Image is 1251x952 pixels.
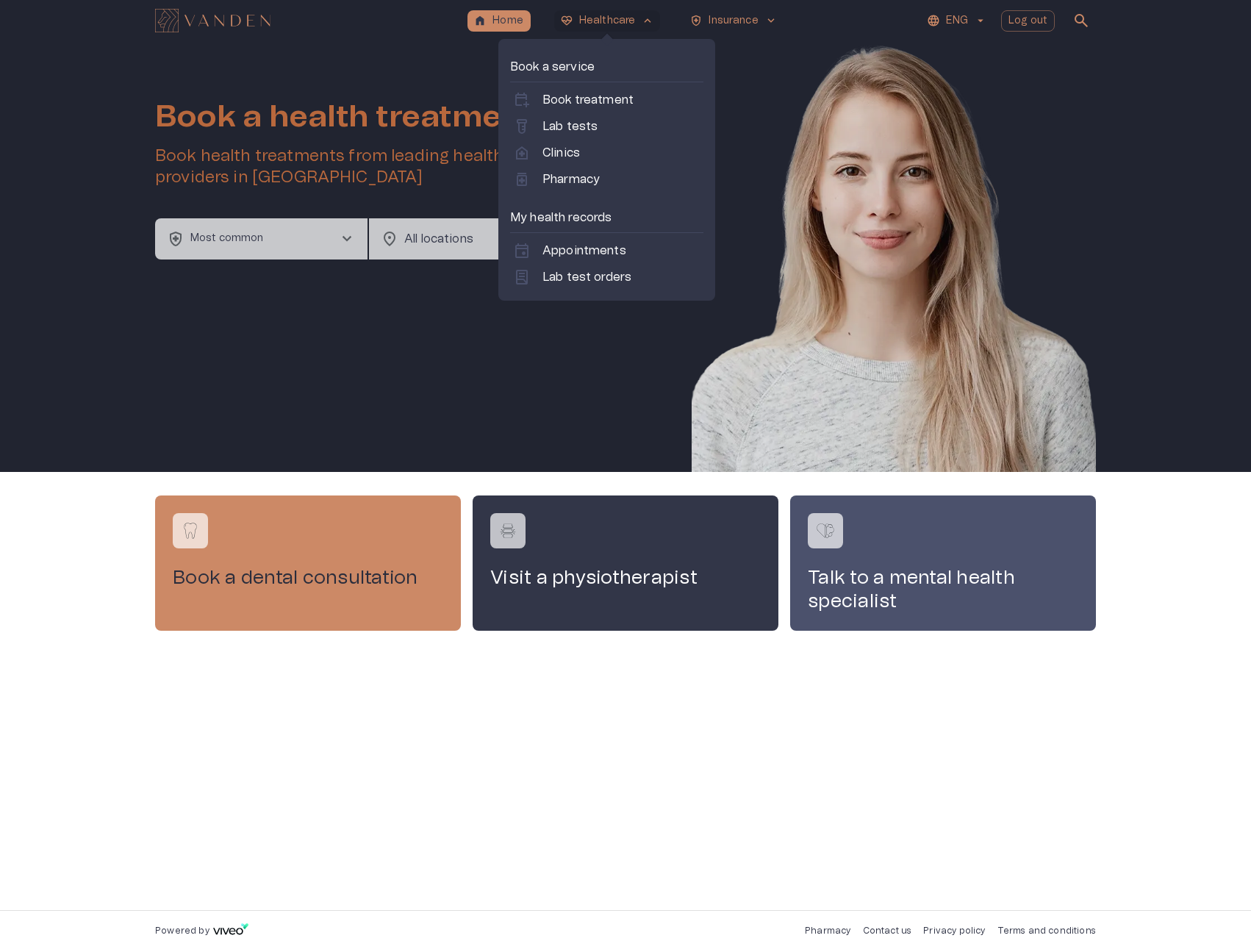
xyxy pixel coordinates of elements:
a: lab_profileLab test orders [513,268,700,286]
a: Navigate to homepage [155,10,462,31]
h5: Book health treatments from leading health service providers in [GEOGRAPHIC_DATA] [155,146,631,189]
img: Book a dental consultation logo [179,520,201,542]
p: Log out [1008,13,1047,29]
span: chevron_right [338,230,356,248]
span: lab_profile [513,268,531,286]
span: home_health [513,144,531,162]
a: calendar_add_onBook treatment [513,91,700,109]
span: labs [513,118,531,135]
img: Visit a physiotherapist logo [497,520,519,542]
a: Navigate to service booking [790,495,1096,631]
span: home [473,14,487,27]
p: Book treatment [542,91,634,109]
p: Lab tests [542,118,598,135]
a: Pharmacy [805,926,850,935]
span: medication [513,171,531,188]
span: keyboard_arrow_down [764,14,778,27]
button: ecg_heartHealthcarekeyboard_arrow_up [554,10,661,32]
span: location_on [381,230,398,248]
p: Home [492,13,523,29]
a: home_healthClinics [513,144,700,162]
h1: Book a health treatment [155,100,631,134]
h4: Visit a physiotherapist [490,566,761,590]
img: Talk to a mental health specialist logo [814,520,836,542]
span: calendar_add_on [513,91,531,109]
p: Pharmacy [542,171,600,188]
h4: Book a dental consultation [173,566,443,590]
img: Vanden logo [155,9,270,32]
p: Book a service [510,58,703,76]
button: health_and_safetyMost commonchevron_right [155,218,368,260]
p: Healthcare [579,13,636,29]
a: labsLab tests [513,118,700,135]
p: Insurance [709,13,758,29]
p: Appointments [542,242,626,260]
p: Lab test orders [542,268,631,286]
a: Terms and conditions [997,926,1096,935]
span: health_and_safety [689,14,703,27]
p: Most common [190,231,264,246]
a: eventAppointments [513,242,700,260]
a: Navigate to service booking [155,495,461,631]
button: open search modal [1067,6,1096,35]
span: keyboard_arrow_up [641,14,654,27]
a: Privacy policy [923,926,985,935]
p: All locations [404,230,528,248]
p: My health records [510,209,703,226]
button: health_and_safetyInsurancekeyboard_arrow_down [684,10,783,32]
span: ecg_heart [560,14,573,27]
p: ENG [946,13,967,29]
p: Clinics [542,144,580,162]
span: health_and_safety [167,230,184,248]
span: search [1072,12,1090,29]
p: Contact us [863,925,912,937]
img: Woman smiling [692,41,1096,516]
button: Log out [1001,10,1055,32]
p: Powered by [155,925,209,937]
a: Navigate to service booking [473,495,778,631]
h4: Talk to a mental health specialist [808,566,1078,613]
a: medicationPharmacy [513,171,700,188]
button: homeHome [467,10,531,32]
button: ENG [925,10,989,32]
span: event [513,242,531,260]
